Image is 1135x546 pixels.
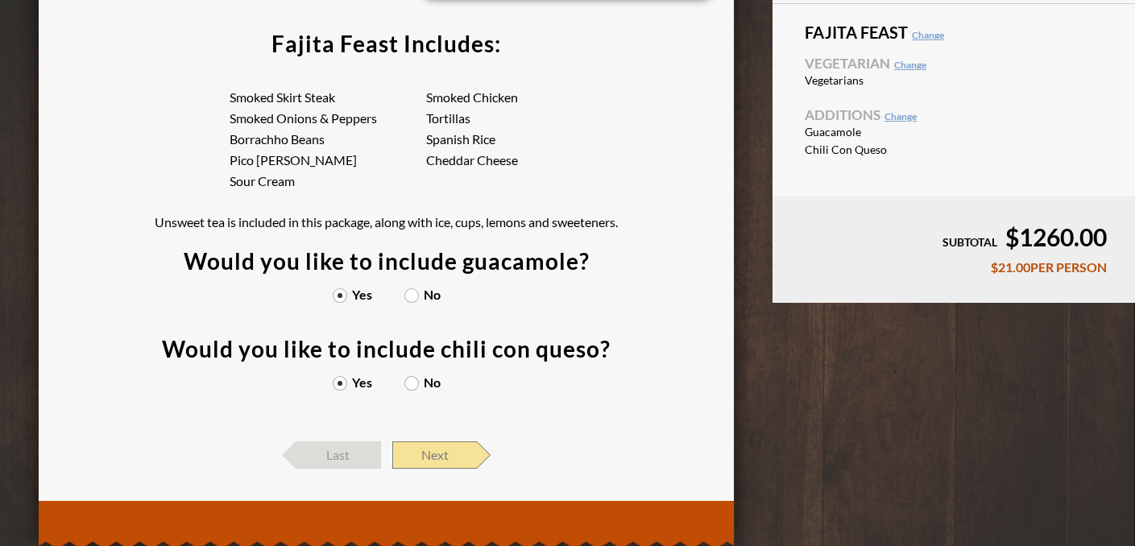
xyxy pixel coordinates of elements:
li: Borrachho Beans [230,133,425,146]
span: Vegetarians [805,75,946,86]
span: Last [296,441,381,469]
li: Pico [PERSON_NAME] [230,154,425,167]
li: Smoked Skirt Steak [230,91,425,104]
div: $21.00 PER PERSON [801,261,1107,274]
a: Change [884,110,917,122]
label: No [404,376,441,389]
li: Smoked Chicken [426,91,622,104]
span: Additions [805,108,1103,122]
span: Next [392,441,477,469]
label: Yes [333,376,372,389]
li: Smoked Onions & Peppers [230,112,425,125]
li: Spanish Rice [426,133,622,146]
a: Change [912,29,944,41]
li: Tortillas [426,112,622,125]
span: Guacamole [805,126,946,138]
div: Would you like to include chili con queso? [162,337,611,360]
p: Unsweet tea is included in this package, along with ice, cups, lemons and sweeteners. [155,216,618,229]
li: Cheddar Cheese [426,154,622,167]
span: Fajita Feast [805,24,1103,40]
li: Sour Cream [230,175,425,188]
span: Chili Con Queso [805,144,946,155]
label: No [404,288,441,301]
a: Change [894,59,926,71]
span: SUBTOTAL [942,235,997,249]
span: Vegetarian [805,56,1103,70]
div: Would you like to include guacamole? [184,250,590,272]
div: Fajita Feast Includes: [271,32,501,55]
label: Yes [333,288,372,301]
div: $1260.00 [801,225,1107,249]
